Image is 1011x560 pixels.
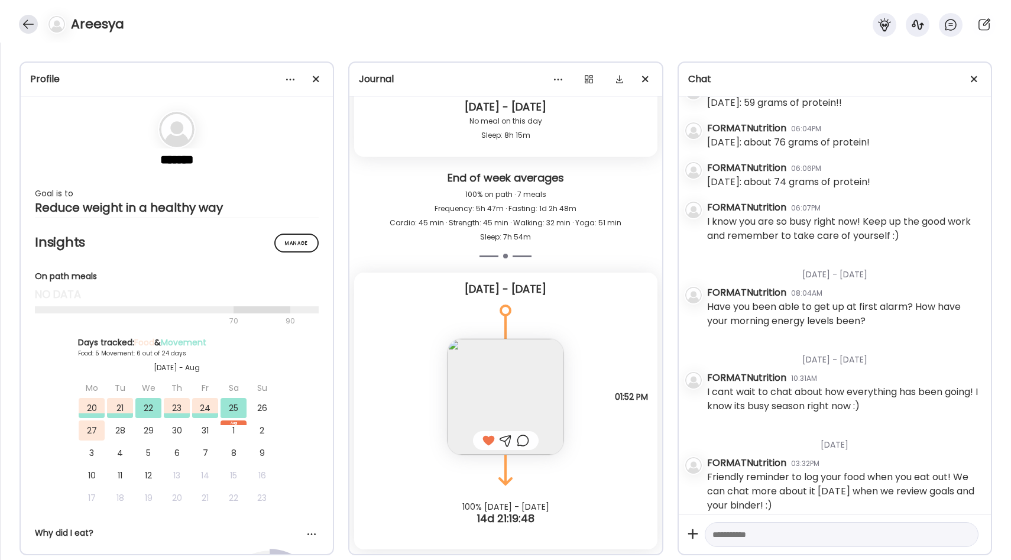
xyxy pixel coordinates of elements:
img: bg-avatar-default.svg [685,287,702,303]
div: Reduce weight in a healthy way [35,200,319,215]
div: [DATE] [707,425,981,456]
div: 28 [107,420,133,441]
div: FORMATNutrition [707,371,786,385]
div: [DATE] - [DATE] [364,100,647,114]
span: Food [134,336,154,348]
div: [DATE]: about 76 grams of protein! [707,135,870,150]
div: 24 [192,398,218,418]
div: 30 [164,420,190,441]
div: 23 [249,488,275,508]
div: End of week averages [359,171,652,187]
div: Mo [79,378,105,398]
div: 1 [221,420,247,441]
img: bg-avatar-default.svg [685,122,702,139]
div: I cant wait to chat about how everything has been going! I know its busy season right now :) [707,385,981,413]
div: Manage [274,234,319,253]
div: 4 [107,443,133,463]
div: I know you are so busy right now! Keep up the good work and remember to take care of yourself :) [707,215,981,243]
div: 27 [79,420,105,441]
div: 06:04PM [791,124,821,134]
div: Sa [221,378,247,398]
div: 9 [249,443,275,463]
div: 08:04AM [791,288,822,299]
div: Aug [221,420,247,425]
div: [DATE] - [DATE] [364,282,647,296]
div: 06:07PM [791,203,821,213]
div: 25 [221,398,247,418]
div: [DATE]: about 74 grams of protein! [707,175,870,189]
div: No meal on this day Sleep: 8h 15m [364,114,647,143]
img: images%2FNAhcQWQfK5UBsLaIKRgsgqW2Yx93%2Fy8miLjGqD4NDeUp05co0%2FbmKepIPsUsSwEi328Bmh_240 [448,339,563,455]
div: 06:06PM [791,163,821,174]
div: 15 [221,465,247,485]
img: bg-avatar-default.svg [48,16,65,33]
div: no data [35,287,319,302]
div: We [135,378,161,398]
div: [DATE] - Aug [78,362,276,373]
div: FORMATNutrition [707,121,786,135]
div: 21 [107,398,133,418]
div: On path meals [35,270,319,283]
div: Th [164,378,190,398]
div: [DATE] - [DATE] [707,339,981,371]
div: Why did I eat? [35,527,319,539]
div: 22 [221,488,247,508]
div: 100% [DATE] - [DATE] [349,502,662,512]
div: FORMATNutrition [707,200,786,215]
h4: Areesya [71,15,124,34]
span: 01:52 PM [615,391,648,402]
div: Goal is to [35,186,319,200]
img: bg-avatar-default.svg [685,162,702,179]
div: Have you been able to get up at first alarm? How have your morning energy levels been? [707,300,981,328]
div: 03:32PM [791,458,819,469]
div: 12 [135,465,161,485]
div: FORMATNutrition [707,456,786,470]
img: bg-avatar-default.svg [685,457,702,474]
div: 5 [135,443,161,463]
div: 19 [135,488,161,508]
div: 29 [135,420,161,441]
div: 90 [284,314,296,328]
div: [DATE]: 59 grams of protein!! [707,96,842,110]
div: 21 [192,488,218,508]
div: 26 [249,398,275,418]
div: 22 [135,398,161,418]
div: 18 [107,488,133,508]
div: 2 [249,420,275,441]
div: Su [249,378,275,398]
img: bg-avatar-default.svg [685,372,702,389]
div: Fr [192,378,218,398]
div: Friendly reminder to log your food when you eat out! We can chat more about it [DATE] when we rev... [707,470,981,513]
div: 6 [164,443,190,463]
div: 10:31AM [791,373,817,384]
h2: Insights [35,234,319,251]
div: Journal [359,72,652,86]
div: 7 [192,443,218,463]
div: Tu [107,378,133,398]
div: 3 [79,443,105,463]
div: Chat [688,72,981,86]
div: 70 [35,314,282,328]
div: 20 [164,488,190,508]
div: 100% on path · 7 meals Frequency: 5h 47m · Fasting: 1d 2h 48m Cardio: 45 min · Strength: 45 min ·... [359,187,652,244]
div: FORMATNutrition [707,286,786,300]
div: [DATE] - [DATE] [707,254,981,286]
div: 13 [164,465,190,485]
div: 14 [192,465,218,485]
div: 31 [192,420,218,441]
div: Days tracked: & [78,336,276,349]
div: Profile [30,72,323,86]
div: Food: 5 Movement: 6 out of 24 days [78,349,276,358]
div: 17 [79,488,105,508]
div: 11 [107,465,133,485]
div: 8 [221,443,247,463]
div: 10 [79,465,105,485]
div: 23 [164,398,190,418]
img: bg-avatar-default.svg [685,202,702,218]
div: 14d 21:19:48 [349,512,662,526]
img: bg-avatar-default.svg [159,112,195,147]
div: 16 [249,465,275,485]
div: FORMATNutrition [707,161,786,175]
span: Movement [161,336,206,348]
div: 20 [79,398,105,418]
